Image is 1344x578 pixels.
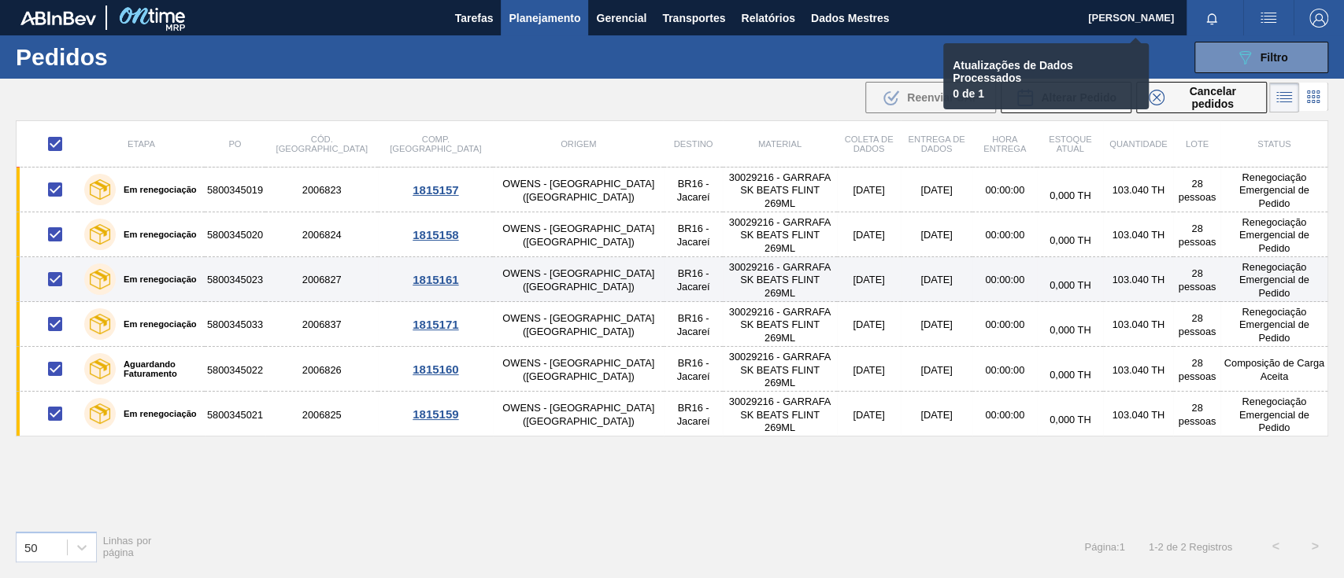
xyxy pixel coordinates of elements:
font: Reenviar SAP [907,91,979,104]
font: 103.040 TH [1112,364,1164,376]
font: OWENS - [GEOGRAPHIC_DATA] ([GEOGRAPHIC_DATA]) [502,223,654,248]
font: Cancelar pedidos [1189,85,1235,110]
font: Em renegociação [124,185,197,194]
a: Em renegociação58003450332006837OWENS - [GEOGRAPHIC_DATA] ([GEOGRAPHIC_DATA])BR16 - Jacareí300292... [17,302,1328,347]
font: 103.040 TH [1112,184,1164,196]
font: BR16 - Jacareí [677,267,710,293]
a: Em renegociação58003450212006825OWENS - [GEOGRAPHIC_DATA] ([GEOGRAPHIC_DATA])BR16 - Jacareí300292... [17,392,1328,436]
font: Renegociação Emergencial de Pedido [1239,261,1309,299]
font: Lote [1186,139,1209,149]
font: BR16 - Jacareí [677,402,710,427]
font: 2 [1157,541,1163,553]
font: [DATE] [853,409,884,421]
font: 1815158 [413,228,458,241]
font: < [1272,539,1279,553]
font: 2006837 [302,319,342,331]
font: 1815159 [413,407,458,421]
font: [DATE] [920,184,952,196]
font: BR16 - Jacareí [677,312,710,337]
font: Aguardando Faturamento [124,359,177,378]
font: [DATE] [920,274,952,286]
font: 28 pessoas [1179,312,1216,337]
font: Composição de Carga Aceita [1224,357,1324,382]
font: Registros [1189,541,1232,553]
font: Dados Mestres [811,12,890,24]
font: 2006826 [302,364,342,376]
font: 1 [1149,541,1154,553]
a: Aguardando Faturamento58003450222006826OWENS - [GEOGRAPHIC_DATA] ([GEOGRAPHIC_DATA])BR16 - Jacare... [17,347,1328,392]
font: 0,000 TH [1050,234,1090,246]
font: Atualizações de Dados Processados [953,59,1073,84]
font: OWENS - [GEOGRAPHIC_DATA] ([GEOGRAPHIC_DATA]) [502,357,654,382]
font: Quantidade [1109,139,1167,149]
font: 30029216 - GARRAFA SK BEATS FLINT 269ML [729,261,831,299]
font: 2006823 [302,184,342,196]
font: Transportes [662,12,725,24]
font: 30029216 - GARRAFA SK BEATS FLINT 269ML [729,306,831,344]
font: 0,000 TH [1050,369,1090,381]
font: 1 [1119,541,1124,553]
font: [DATE] [853,364,884,376]
font: 1815161 [413,273,458,286]
font: [DATE] [853,229,884,241]
font: Coleta de dados [844,134,893,153]
font: 2006824 [302,229,342,241]
font: 50 [24,540,38,554]
font: Gerencial [596,12,646,24]
div: Visão em Cards [1299,83,1328,112]
font: Em renegociação [124,230,197,239]
font: Etapa [128,139,155,149]
font: BR16 - Jacareí [677,223,710,248]
font: 30029216 - GARRAFA SK BEATS FLINT 269ML [729,351,831,388]
font: Página [1084,541,1116,553]
font: 103.040 TH [1112,274,1164,286]
font: 00:00:00 [985,409,1024,421]
font: 28 pessoas [1179,402,1216,427]
font: - [1154,541,1157,553]
font: [DATE] [920,319,952,331]
font: [DATE] [920,364,952,376]
font: 5800345023 [207,274,263,286]
font: 5800345033 [207,319,263,331]
font: 1815157 [413,183,458,197]
button: Reenviar SAP [865,82,996,113]
font: Tarefas [455,12,494,24]
font: 1815171 [413,318,458,331]
font: 5800345021 [207,409,263,421]
font: Origem [561,139,596,149]
font: Em renegociação [124,319,197,329]
font: Status [1257,139,1290,149]
font: 00:00:00 [985,229,1024,241]
font: 2006825 [302,409,342,421]
font: [DATE] [853,319,884,331]
button: Cancelar pedidos [1136,82,1267,113]
font: Entrega de dados [908,134,964,153]
font: Linhas por página [103,535,152,558]
button: > [1295,527,1335,566]
div: Visão em Lista [1269,83,1299,112]
font: Cód. [GEOGRAPHIC_DATA] [276,134,367,153]
a: Em renegociação58003450192006823OWENS - [GEOGRAPHIC_DATA] ([GEOGRAPHIC_DATA])BR16 - Jacareí300292... [17,168,1328,212]
font: 0,000 TH [1050,324,1090,336]
font: de [962,87,975,100]
button: Notificações [1187,7,1237,29]
font: 0 [953,87,959,100]
font: OWENS - [GEOGRAPHIC_DATA] ([GEOGRAPHIC_DATA]) [502,312,654,337]
font: 103.040 TH [1112,319,1164,331]
font: [DATE] [920,229,952,241]
font: 00:00:00 [985,184,1024,196]
font: 28 pessoas [1179,267,1216,293]
a: Em renegociação58003450232006827OWENS - [GEOGRAPHIC_DATA] ([GEOGRAPHIC_DATA])BR16 - Jacareí300292... [17,257,1328,302]
font: Filtro [1261,51,1288,64]
font: 5800345020 [207,229,263,241]
font: Material [758,139,802,149]
font: Renegociação Emergencial de Pedido [1239,306,1309,344]
font: Renegociação Emergencial de Pedido [1239,396,1309,433]
font: 28 pessoas [1179,223,1216,248]
font: Estoque atual [1049,134,1092,153]
font: OWENS - [GEOGRAPHIC_DATA] ([GEOGRAPHIC_DATA]) [502,402,654,427]
font: 2 [1180,541,1186,553]
font: Relatórios [741,12,794,24]
button: < [1256,527,1295,566]
img: ações do usuário [1259,9,1278,28]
